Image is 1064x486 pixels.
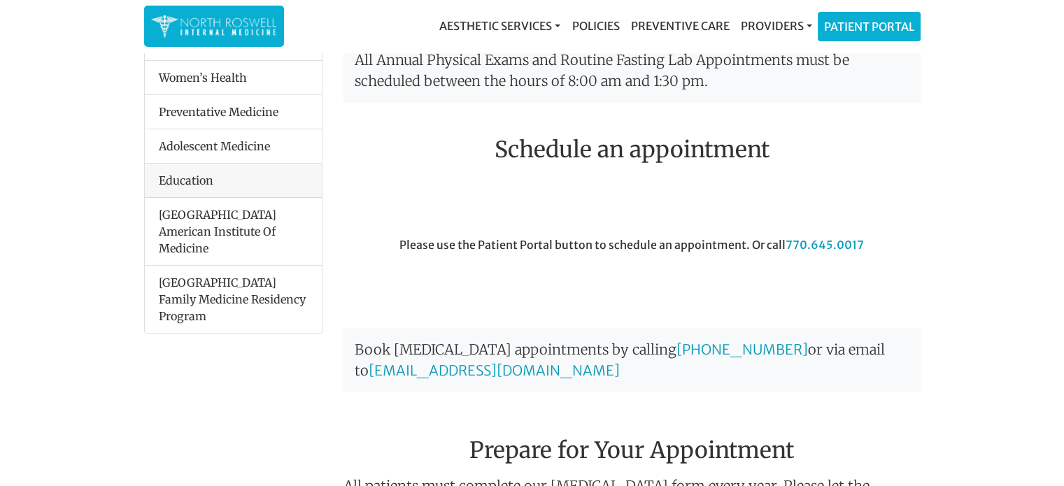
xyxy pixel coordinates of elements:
[735,12,817,40] a: Providers
[145,129,322,164] li: Adolescent Medicine
[333,236,931,315] div: Please use the Patient Portal button to schedule an appointment. Or call
[151,13,277,40] img: North Roswell Internal Medicine
[145,94,322,129] li: Preventative Medicine
[145,60,322,95] li: Women’s Health
[786,238,864,252] a: 770.645.0017
[343,38,921,103] p: All Annual Physical Exams and Routine Fasting Lab Appointments must be scheduled between the hour...
[625,12,735,40] a: Preventive Care
[566,12,625,40] a: Policies
[369,362,620,379] a: [EMAIL_ADDRESS][DOMAIN_NAME]
[145,198,322,266] li: [GEOGRAPHIC_DATA] American Institute Of Medicine
[145,164,322,198] div: Education
[434,12,566,40] a: Aesthetic Services
[145,265,322,333] li: [GEOGRAPHIC_DATA] Family Medicine Residency Program
[818,13,920,41] a: Patient Portal
[343,403,921,469] h2: Prepare for Your Appointment
[676,341,808,358] a: [PHONE_NUMBER]
[343,328,921,392] p: Book [MEDICAL_DATA] appointments by calling or via email to
[343,136,921,163] h2: Schedule an appointment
